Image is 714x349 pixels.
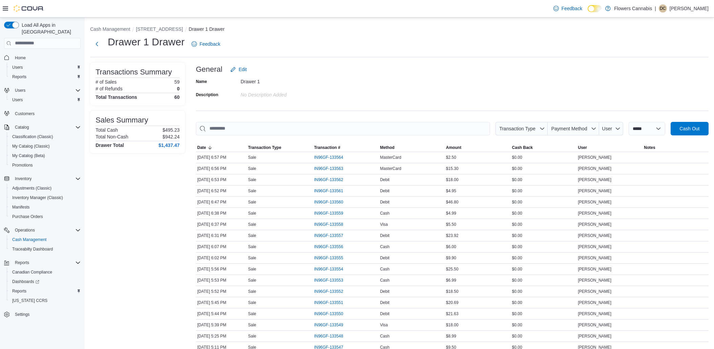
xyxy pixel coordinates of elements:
div: $0.00 [511,299,577,307]
p: Sale [248,199,256,205]
label: Description [196,92,218,97]
span: [PERSON_NAME] [578,222,612,227]
button: IN96GF-133549 [314,321,350,329]
div: $0.00 [511,265,577,273]
div: $0.00 [511,243,577,251]
span: [PERSON_NAME] [578,266,612,272]
span: IN96GF-133562 [314,177,343,182]
div: $0.00 [511,198,577,206]
button: Cash Out [671,122,709,135]
span: My Catalog (Classic) [9,142,81,150]
span: [PERSON_NAME] [578,300,612,305]
div: [DATE] 5:56 PM [196,265,247,273]
a: Reports [9,287,29,295]
span: My Catalog (Beta) [12,153,45,158]
nav: An example of EuiBreadcrumbs [90,26,709,34]
button: Users [12,86,28,94]
div: [DATE] 5:25 PM [196,332,247,340]
div: $0.00 [511,220,577,228]
button: Drawer 1 Drawer [189,26,225,32]
span: Users [9,63,81,71]
h3: Transactions Summary [96,68,172,76]
button: IN96GF-133552 [314,287,350,296]
a: Settings [12,310,32,319]
button: Catalog [12,123,32,131]
span: Cash Out [679,125,699,132]
span: IN96GF-133560 [314,199,343,205]
a: Canadian Compliance [9,268,55,276]
h6: Total Non-Cash [96,134,128,139]
span: Feedback [200,41,220,47]
div: [DATE] 6:37 PM [196,220,247,228]
button: Reports [12,259,32,267]
span: Cash Management [12,237,46,242]
span: [PERSON_NAME] [578,289,612,294]
span: Operations [15,227,35,233]
span: Operations [12,226,81,234]
button: IN96GF-133556 [314,243,350,251]
a: My Catalog (Classic) [9,142,53,150]
h4: Total Transactions [96,94,137,100]
button: Inventory [12,175,34,183]
span: Debit [380,233,389,238]
span: Cash Back [512,145,533,150]
span: $4.95 [446,188,456,194]
span: Traceabilty Dashboard [9,245,81,253]
span: $5.50 [446,222,456,227]
span: Home [15,55,26,61]
p: Sale [248,289,256,294]
span: IN96GF-133559 [314,211,343,216]
button: Edit [228,63,249,76]
span: Promotions [12,162,33,168]
span: Reports [15,260,29,265]
span: Cash [380,266,389,272]
span: Washington CCRS [9,297,81,305]
span: IN96GF-133563 [314,166,343,171]
a: Manifests [9,203,32,211]
span: MasterCard [380,166,401,171]
span: Inventory [12,175,81,183]
div: [DATE] 6:53 PM [196,176,247,184]
div: $0.00 [511,176,577,184]
button: IN96GF-133561 [314,187,350,195]
a: Users [9,63,25,71]
span: IN96GF-133564 [314,155,343,160]
a: Feedback [551,2,585,15]
button: My Catalog (Classic) [7,141,83,151]
span: DC [660,4,666,13]
span: IN96GF-133557 [314,233,343,238]
div: $0.00 [511,276,577,284]
div: $0.00 [511,254,577,262]
a: Reports [9,73,29,81]
p: Sale [248,300,256,305]
span: Method [380,145,394,150]
span: Customers [15,111,35,116]
div: $0.00 [511,332,577,340]
h1: Drawer 1 Drawer [108,35,185,49]
div: $0.00 [511,287,577,296]
button: Inventory [1,174,83,183]
p: Sale [248,233,256,238]
div: $0.00 [511,165,577,173]
button: Promotions [7,160,83,170]
span: Users [12,97,23,103]
button: [STREET_ADDRESS] [136,26,183,32]
button: Manifests [7,202,83,212]
span: Inventory Manager (Classic) [12,195,63,200]
div: [DATE] 6:52 PM [196,187,247,195]
button: Cash Management [7,235,83,244]
a: Customers [12,110,37,118]
button: Traceabilty Dashboard [7,244,83,254]
a: Inventory Manager (Classic) [9,194,66,202]
p: Sale [248,311,256,317]
button: IN96GF-133553 [314,276,350,284]
a: Promotions [9,161,36,169]
button: Cash Back [511,144,577,152]
a: Home [12,54,28,62]
div: [DATE] 5:45 PM [196,299,247,307]
button: Settings [1,309,83,319]
button: Classification (Classic) [7,132,83,141]
span: [PERSON_NAME] [578,155,612,160]
button: Transaction Type [247,144,313,152]
span: Debit [380,255,389,261]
